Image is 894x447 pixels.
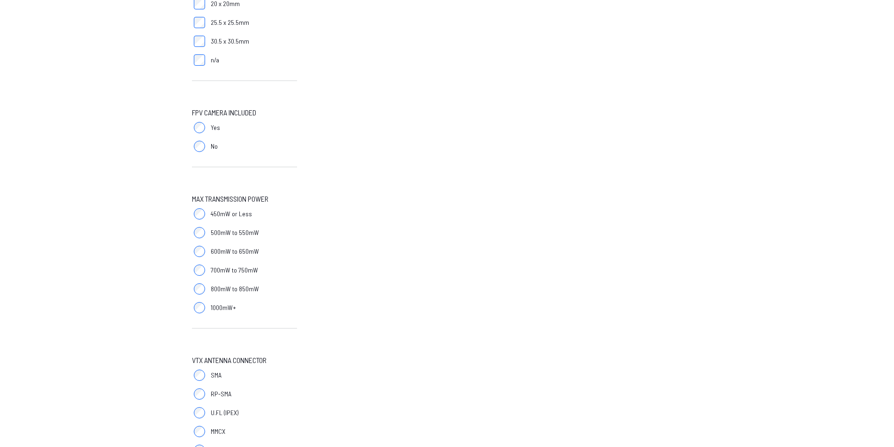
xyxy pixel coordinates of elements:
[194,141,205,152] input: No
[194,283,205,295] input: 800mW to 850mW
[211,371,222,380] span: SMA
[211,142,218,151] span: No
[211,247,259,256] span: 600mW to 650mW
[194,265,205,276] input: 700mW to 750mW
[211,209,252,219] span: 450mW or Less
[194,407,205,418] input: U.FL (IPEX)
[211,265,258,275] span: 700mW to 750mW
[194,208,205,220] input: 450mW or Less
[211,123,220,132] span: Yes
[211,37,249,46] span: 30.5 x 30.5mm
[192,193,268,205] span: Max Transmission Power
[194,36,205,47] input: 30.5 x 30.5mm
[211,408,238,417] span: U.FL (IPEX)
[211,303,236,312] span: 1000mW+
[211,18,249,27] span: 25.5 x 25.5mm
[211,55,219,65] span: n/a
[194,426,205,437] input: MMCX
[194,302,205,313] input: 1000mW+
[194,17,205,28] input: 25.5 x 25.5mm
[211,427,225,436] span: MMCX
[194,370,205,381] input: SMA
[194,388,205,400] input: RP-SMA
[194,246,205,257] input: 600mW to 650mW
[192,355,267,366] span: VTX Antenna Connector
[211,228,259,237] span: 500mW to 550mW
[192,107,256,118] span: FPV Camera Included
[194,54,205,66] input: n/a
[211,389,231,399] span: RP-SMA
[194,122,205,133] input: Yes
[211,284,259,294] span: 800mW to 850mW
[194,227,205,238] input: 500mW to 550mW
